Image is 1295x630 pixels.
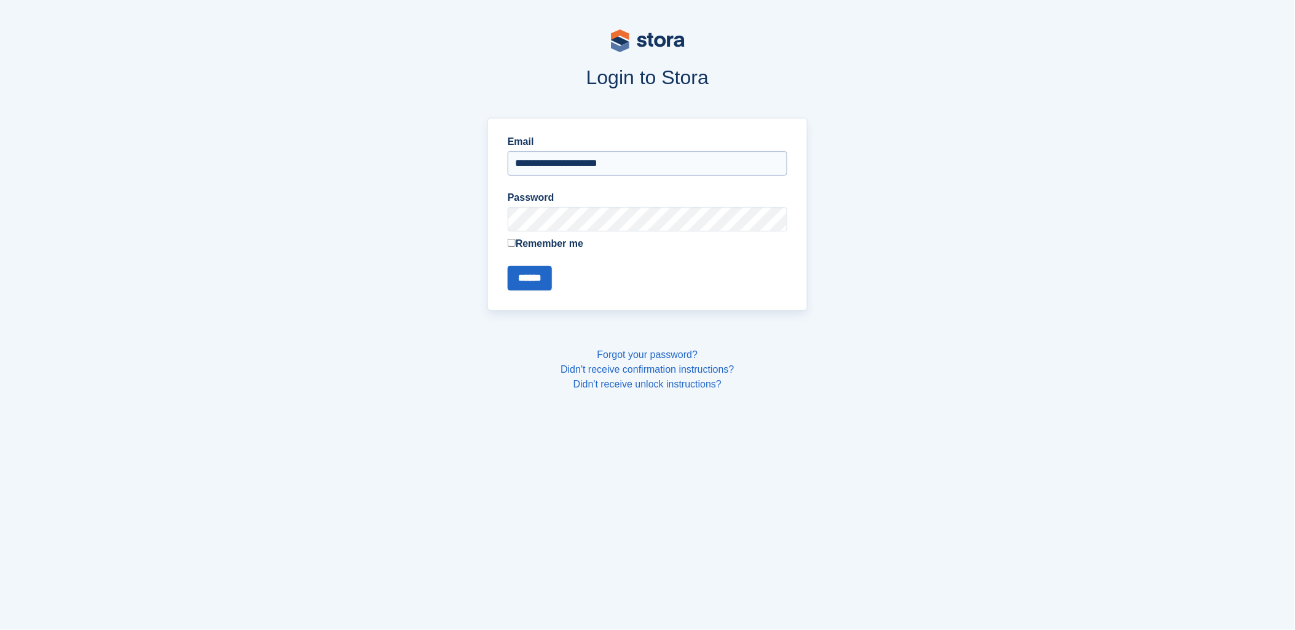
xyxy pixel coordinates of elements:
a: Didn't receive confirmation instructions? [561,364,734,375]
input: Remember me [508,239,516,247]
a: Forgot your password? [597,349,698,360]
img: stora-logo-53a41332b3708ae10de48c4981b4e9114cc0af31d8433b30ea865607fb682f29.svg [611,29,685,52]
label: Remember me [508,236,787,251]
a: Didn't receive unlock instructions? [573,379,722,389]
label: Password [508,190,787,205]
label: Email [508,134,787,149]
h1: Login to Stora [253,66,1042,88]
